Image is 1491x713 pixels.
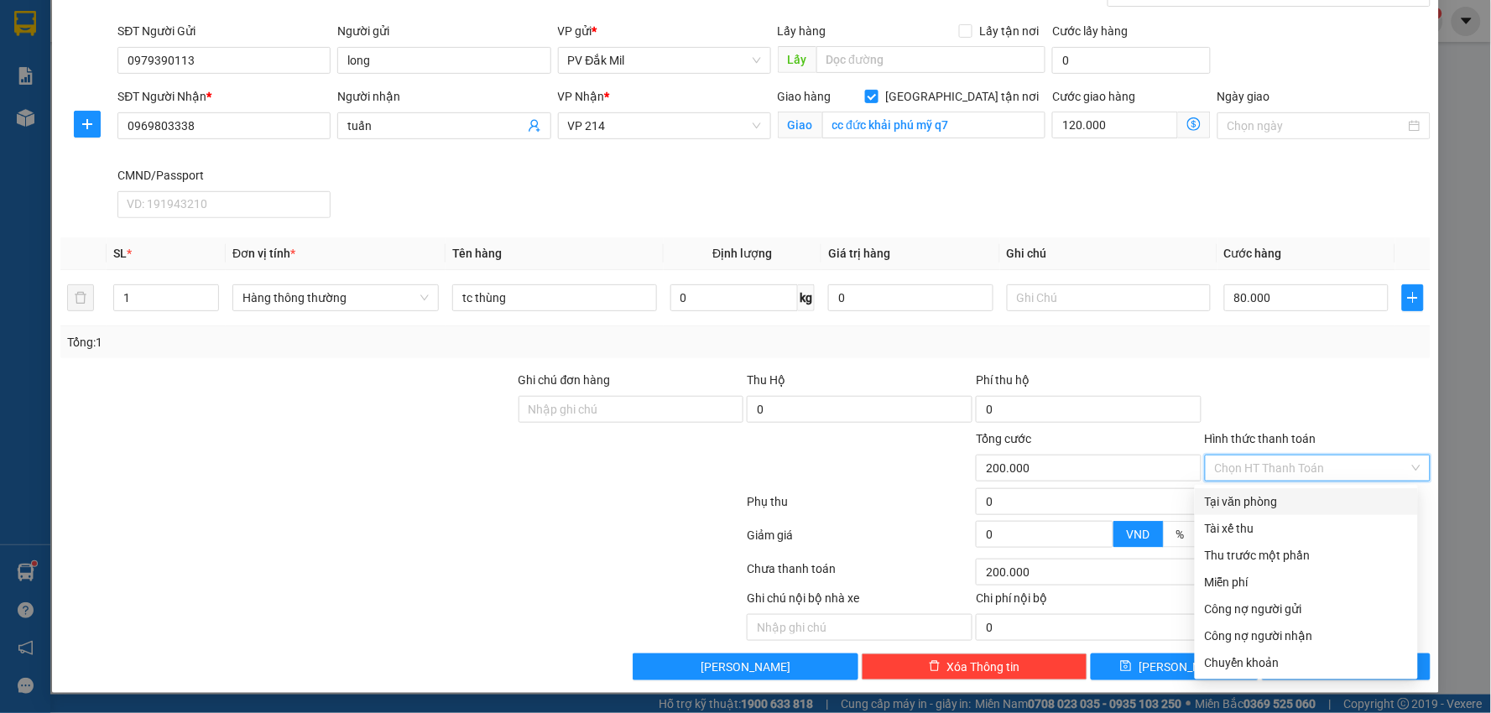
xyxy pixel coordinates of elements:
label: Hình thức thanh toán [1205,432,1316,445]
div: CMND/Passport [117,166,331,185]
span: Nơi gửi: [17,117,34,141]
span: PV Đắk Mil [57,117,98,127]
div: Chuyển khoản [1205,653,1408,672]
div: Tài xế thu [1205,519,1408,538]
div: Tổng: 1 [67,333,576,351]
input: Ghi chú đơn hàng [519,396,744,423]
div: Người gửi [337,22,550,40]
th: Ghi chú [1000,237,1218,270]
input: Dọc đường [816,46,1046,73]
input: Ghi Chú [1007,284,1212,311]
span: save [1120,660,1132,674]
span: Hàng thông thường [242,285,429,310]
input: Nhập ghi chú [747,614,972,641]
div: VP gửi [558,22,771,40]
div: Cước gửi hàng sẽ được ghi vào công nợ của người nhận [1195,622,1418,649]
span: DM09250352 [165,63,237,75]
div: Thu trước một phần [1205,546,1408,565]
div: Phí thu hộ [976,371,1202,396]
button: plus [1402,284,1423,311]
span: Giao hàng [778,90,832,103]
span: VP Nhận [558,90,605,103]
button: [PERSON_NAME] [633,653,858,680]
input: Cước giao hàng [1052,112,1178,138]
span: Cước hàng [1224,247,1282,260]
div: SĐT Người Nhận [117,87,331,106]
span: % [1176,528,1185,541]
span: plus [75,117,100,131]
span: Lấy tận nơi [972,22,1045,40]
label: Cước giao hàng [1052,90,1135,103]
div: Công nợ người gửi [1205,600,1408,618]
div: Người nhận [337,87,550,106]
div: Miễn phí [1205,573,1408,591]
button: deleteXóa Thông tin [862,653,1087,680]
div: Ghi chú nội bộ nhà xe [747,589,972,614]
span: Tổng cước [976,432,1031,445]
span: PV Đắk Mil [568,48,761,73]
span: kg [798,284,815,311]
div: Chi phí nội bộ [976,589,1202,614]
span: VP 214 [568,113,761,138]
div: Giảm giá [745,526,974,555]
label: Ghi chú đơn hàng [519,373,611,387]
span: Giao [778,112,822,138]
div: Công nợ người nhận [1205,627,1408,645]
span: plus [1403,291,1422,304]
span: SL [113,247,127,260]
span: dollar-circle [1187,117,1201,131]
span: Lấy [778,46,816,73]
span: Nơi nhận: [128,117,155,141]
span: Đơn vị tính [232,247,295,260]
span: user-add [528,119,541,133]
span: [GEOGRAPHIC_DATA] tận nơi [878,87,1045,106]
strong: CÔNG TY TNHH [GEOGRAPHIC_DATA] 214 QL13 - P.26 - Q.BÌNH THẠNH - TP HCM 1900888606 [44,27,136,90]
span: Lấy hàng [778,24,826,38]
button: delete [67,284,94,311]
input: Ngày giao [1228,117,1405,135]
div: SĐT Người Gửi [117,22,331,40]
span: Xóa Thông tin [947,658,1020,676]
div: Cước gửi hàng sẽ được ghi vào công nợ của người gửi [1195,596,1418,622]
span: [PERSON_NAME] [1139,658,1228,676]
label: Ngày giao [1217,90,1270,103]
div: Tại văn phòng [1205,492,1408,511]
label: Cước lấy hàng [1052,24,1128,38]
input: Giao tận nơi [822,112,1046,138]
span: Định lượng [712,247,772,260]
div: Chưa thanh toán [745,559,974,589]
span: VND [1127,528,1150,541]
span: Giá trị hàng [828,247,890,260]
span: Tên hàng [452,247,502,260]
span: [PERSON_NAME] [701,658,790,676]
span: 12:55:54 [DATE] [159,75,237,88]
img: logo [17,38,39,80]
span: Thu Hộ [747,373,785,387]
input: 0 [828,284,993,311]
span: delete [929,660,941,674]
button: plus [74,111,101,138]
strong: BIÊN NHẬN GỬI HÀNG HOÁ [58,101,195,113]
div: Phụ thu [745,492,974,522]
input: VD: Bàn, Ghế [452,284,657,311]
input: Cước lấy hàng [1052,47,1211,74]
button: save[PERSON_NAME] [1091,653,1259,680]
